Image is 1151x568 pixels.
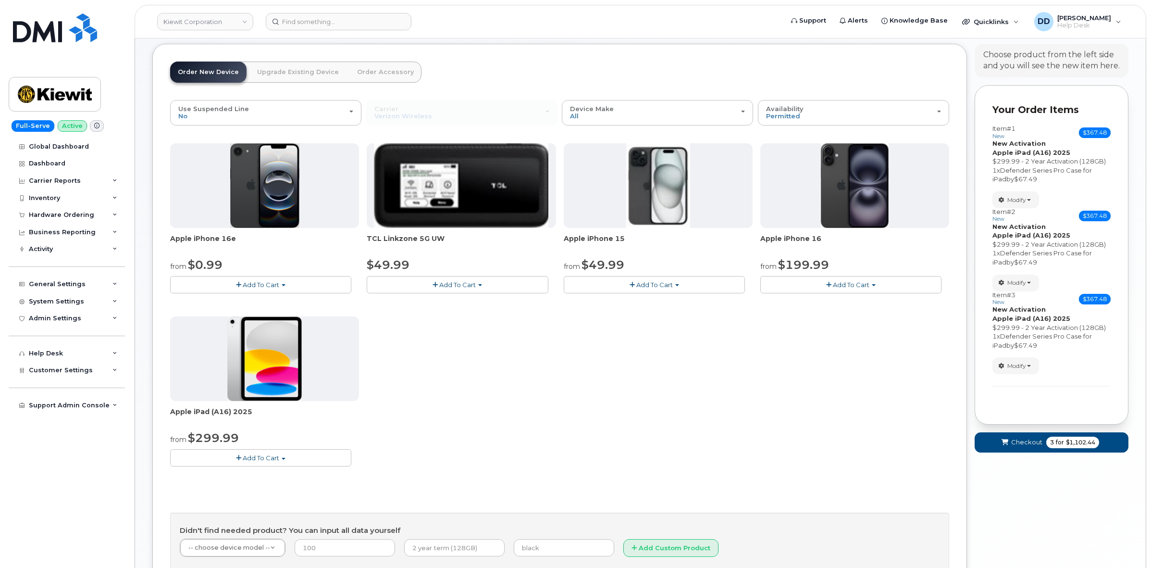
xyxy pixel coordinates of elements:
span: Alerts [848,16,868,25]
span: Use Suspended Line [178,105,249,113]
div: $299.99 - 2 Year Activation (128GB) [992,323,1111,332]
span: Add To Cart [243,281,279,289]
button: Checkout 3 for $1,102.44 [975,432,1128,452]
span: Availability [766,105,804,113]
span: Add To Cart [636,281,673,289]
a: Support [784,11,833,30]
button: Add To Cart [170,449,351,466]
h4: Didn't find needed product? You can input all data yourself [180,527,940,535]
div: Apple iPhone 16 [760,234,949,253]
small: new [992,215,1004,222]
div: Apple iPhone 16e [170,234,359,253]
button: Add To Cart [170,276,351,293]
a: Order Accessory [349,62,421,83]
img: iphone16e.png [230,143,299,228]
span: All [570,112,579,120]
span: Add To Cart [439,281,476,289]
h3: Item [992,125,1015,139]
h3: Item [992,291,1015,305]
span: Help Desk [1057,22,1111,29]
span: 3 [1050,438,1054,447]
img: ipad_11.png [227,316,302,401]
span: $367.48 [1079,211,1111,221]
iframe: Messenger Launcher [1109,526,1144,561]
button: Modify [992,357,1039,374]
div: x by [992,332,1111,350]
a: -- choose device model -- [180,539,285,556]
span: Apple iPad (A16) 2025 [170,407,359,426]
span: Add To Cart [243,454,279,462]
button: Modify [992,275,1039,291]
button: Modify [992,191,1039,208]
input: 100 [295,539,395,556]
input: black [514,539,614,556]
span: $367.48 [1079,127,1111,138]
input: 2 year term (128GB) [404,539,505,556]
span: #1 [1007,125,1015,132]
p: Your Order Items [992,103,1111,117]
span: Defender Series Pro Case for iPad [992,332,1092,349]
span: for [1054,438,1066,447]
div: x by [992,166,1111,184]
small: from [760,262,777,271]
span: $0.99 [188,258,223,272]
button: Add To Cart [564,276,745,293]
small: from [564,262,580,271]
div: Choose product from the left side and you will see the new item here. [983,50,1120,72]
button: Device Make All [562,100,753,125]
small: from [170,262,186,271]
strong: Apple iPad (A16) 2025 [992,231,1070,239]
strong: New Activation [992,305,1046,313]
span: $67.49 [1014,175,1037,183]
span: Checkout [1011,438,1042,447]
button: Add Custom Product [623,539,718,557]
div: $299.99 - 2 Year Activation (128GB) [992,240,1111,249]
strong: New Activation [992,223,1046,230]
span: Modify [1007,362,1026,370]
span: Add To Cart [833,281,869,289]
span: $199.99 [778,258,829,272]
div: x by [992,249,1111,266]
span: Defender Series Pro Case for iPad [992,166,1092,183]
small: from [170,435,186,444]
span: 1 [992,166,997,174]
span: $367.48 [1079,294,1111,304]
span: $299.99 [188,431,239,445]
span: [PERSON_NAME] [1057,14,1111,22]
img: linkzone5g.png [374,143,548,228]
strong: Apple iPad (A16) 2025 [992,149,1070,156]
a: Knowledge Base [875,11,954,30]
div: David Davis [1027,12,1128,31]
img: iphone15.jpg [626,143,690,228]
span: Modify [1007,278,1026,287]
a: Alerts [833,11,875,30]
a: Upgrade Existing Device [249,62,347,83]
div: Quicklinks [955,12,1026,31]
button: Use Suspended Line No [170,100,361,125]
span: Permitted [766,112,800,120]
small: new [992,299,1004,305]
span: Quicklinks [974,18,1009,25]
span: Knowledge Base [890,16,948,25]
button: Availability Permitted [758,100,949,125]
div: Apple iPhone 15 [564,234,753,253]
strong: New Activation [992,139,1046,147]
h3: Item [992,208,1015,222]
div: TCL Linkzone 5G UW [367,234,556,253]
input: Find something... [266,13,411,30]
span: $67.49 [1014,258,1037,266]
span: $67.49 [1014,341,1037,349]
span: Support [799,16,826,25]
span: -- choose device model -- [188,544,270,551]
span: Modify [1007,196,1026,204]
span: Defender Series Pro Case for iPad [992,249,1092,266]
div: $299.99 - 2 Year Activation (128GB) [992,157,1111,166]
a: Kiewit Corporation [157,13,253,30]
span: $49.99 [582,258,624,272]
span: Device Make [570,105,614,113]
img: iphone_16_plus.png [821,143,889,228]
